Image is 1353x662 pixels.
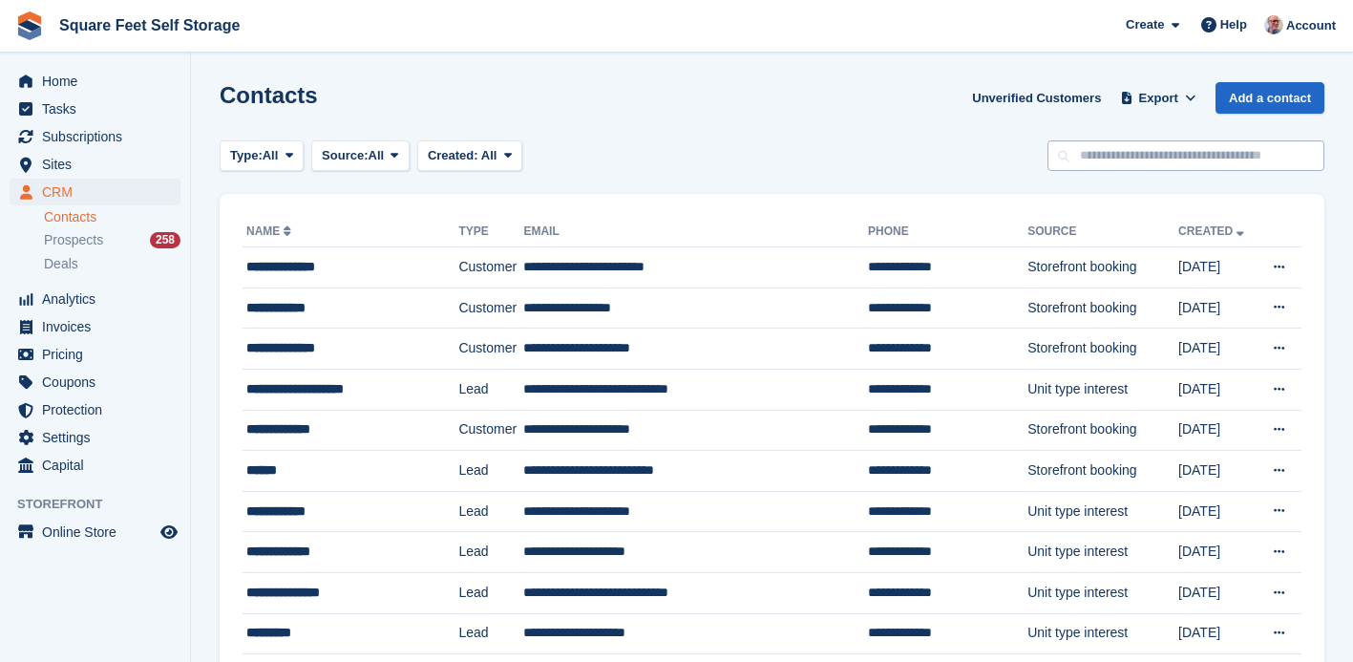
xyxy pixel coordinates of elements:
[15,11,44,40] img: stora-icon-8386f47178a22dfd0bd8f6a31ec36ba5ce8667c1dd55bd0f319d3a0aa187defe.svg
[42,68,157,95] span: Home
[10,179,180,205] a: menu
[1027,329,1178,370] td: Storefront booking
[458,369,523,410] td: Lead
[44,254,180,274] a: Deals
[417,140,522,172] button: Created: All
[246,224,295,238] a: Name
[42,313,157,340] span: Invoices
[1027,288,1178,329] td: Storefront booking
[458,288,523,329] td: Customer
[458,247,523,288] td: Customer
[458,613,523,654] td: Lead
[1286,16,1336,35] span: Account
[42,151,157,178] span: Sites
[458,329,523,370] td: Customer
[10,96,180,122] a: menu
[10,369,180,395] a: menu
[1178,532,1257,573] td: [DATE]
[1178,613,1257,654] td: [DATE]
[1178,491,1257,532] td: [DATE]
[230,146,263,165] span: Type:
[10,151,180,178] a: menu
[1027,410,1178,451] td: Storefront booking
[868,217,1027,247] th: Phone
[1027,217,1178,247] th: Source
[428,148,478,162] span: Created:
[1027,369,1178,410] td: Unit type interest
[1116,82,1200,114] button: Export
[964,82,1109,114] a: Unverified Customers
[17,495,190,514] span: Storefront
[52,10,247,41] a: Square Feet Self Storage
[458,217,523,247] th: Type
[1027,613,1178,654] td: Unit type interest
[42,519,157,545] span: Online Store
[458,451,523,492] td: Lead
[42,179,157,205] span: CRM
[311,140,410,172] button: Source: All
[458,410,523,451] td: Customer
[42,96,157,122] span: Tasks
[1178,224,1248,238] a: Created
[1216,82,1324,114] a: Add a contact
[1220,15,1247,34] span: Help
[10,313,180,340] a: menu
[458,532,523,573] td: Lead
[1027,451,1178,492] td: Storefront booking
[158,521,180,544] a: Preview store
[1178,410,1257,451] td: [DATE]
[42,452,157,479] span: Capital
[10,396,180,423] a: menu
[220,82,318,108] h1: Contacts
[42,123,157,150] span: Subscriptions
[44,208,180,226] a: Contacts
[263,146,279,165] span: All
[10,452,180,479] a: menu
[44,230,180,250] a: Prospects 258
[10,341,180,368] a: menu
[1027,491,1178,532] td: Unit type interest
[150,232,180,248] div: 258
[1178,572,1257,613] td: [DATE]
[1178,247,1257,288] td: [DATE]
[1027,532,1178,573] td: Unit type interest
[458,572,523,613] td: Lead
[1264,15,1283,34] img: David Greer
[1178,288,1257,329] td: [DATE]
[10,519,180,545] a: menu
[1027,247,1178,288] td: Storefront booking
[10,123,180,150] a: menu
[42,341,157,368] span: Pricing
[1139,89,1178,108] span: Export
[10,68,180,95] a: menu
[322,146,368,165] span: Source:
[10,424,180,451] a: menu
[42,286,157,312] span: Analytics
[220,140,304,172] button: Type: All
[1178,369,1257,410] td: [DATE]
[42,424,157,451] span: Settings
[369,146,385,165] span: All
[44,255,78,273] span: Deals
[42,369,157,395] span: Coupons
[523,217,868,247] th: Email
[44,231,103,249] span: Prospects
[10,286,180,312] a: menu
[1126,15,1164,34] span: Create
[1178,329,1257,370] td: [DATE]
[1027,572,1178,613] td: Unit type interest
[458,491,523,532] td: Lead
[481,148,497,162] span: All
[1178,451,1257,492] td: [DATE]
[42,396,157,423] span: Protection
